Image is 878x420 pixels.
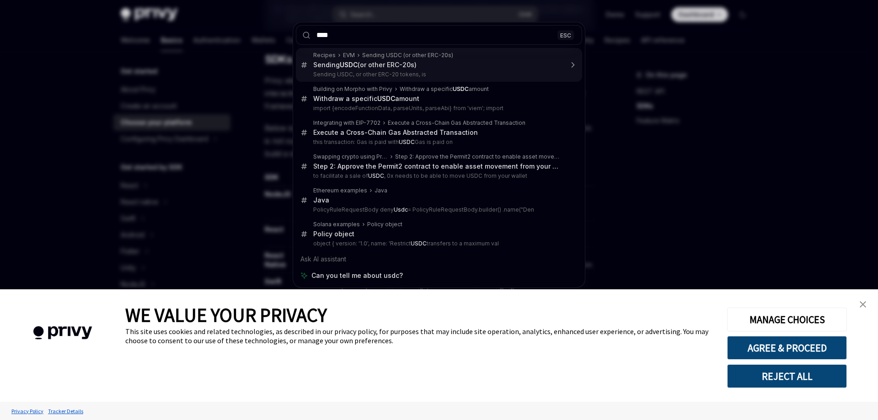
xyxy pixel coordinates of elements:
[395,153,563,160] div: Step 2: Approve the Permit2 contract to enable asset movement from your wallet
[46,403,86,419] a: Tracker Details
[313,240,563,247] p: object { version: '1.0', name: 'Restrict transfers to a maximum val
[368,172,384,179] b: USDC
[362,52,453,59] div: Sending USDC (or other ERC-20s)
[727,364,847,388] button: REJECT ALL
[313,172,563,180] p: to facilitate a sale of , 0x needs to be able to move USDC from your wallet
[727,336,847,360] button: AGREE & PROCEED
[313,85,392,93] div: Building on Morpho with Privy
[313,105,563,112] p: import {encodeFunctionData, parseUnits, parseAbi} from 'viem'; import
[313,153,388,160] div: Swapping crypto using Privy and 0x
[313,128,478,137] div: Execute a Cross-Chain Gas Abstracted Transaction
[14,313,112,353] img: company logo
[453,85,469,92] b: USDC
[313,162,563,170] div: Step 2: Approve the Permit2 contract to enable asset movement from your wallet
[313,196,329,204] div: Java
[313,52,336,59] div: Recipes
[313,71,563,78] p: Sending USDC, or other ERC-20 tokens, is
[367,221,402,228] div: Policy object
[313,138,563,146] p: this transaction: Gas is paid with Gas is paid on
[313,187,367,194] div: Ethereum examples
[411,240,427,247] b: USDC
[9,403,46,419] a: Privacy Policy
[557,30,574,40] div: ESC
[860,301,866,308] img: close banner
[313,221,360,228] div: Solana examples
[388,119,525,127] div: Execute a Cross-Chain Gas Abstracted Transaction
[400,85,489,93] div: Withdraw a specific amount
[311,271,403,280] span: Can you tell me about usdc?
[313,206,563,213] p: PolicyRuleRequestBody deny = PolicyRuleRequestBody.builder() .name("Den
[125,327,713,345] div: This site uses cookies and related technologies, as described in our privacy policy, for purposes...
[313,95,419,103] div: Withdraw a specific amount
[343,52,355,59] div: EVM
[313,230,354,238] div: Policy object
[377,95,395,102] b: USDC
[125,303,327,327] span: WE VALUE YOUR PRIVACY
[854,295,872,314] a: close banner
[375,187,387,194] div: Java
[399,138,415,145] b: USDC
[394,206,408,213] b: Usdc
[313,61,417,69] div: Sending (or other ERC-20s)
[296,251,582,267] div: Ask AI assistant
[340,61,358,69] b: USDC
[313,119,380,127] div: Integrating with EIP-7702
[727,308,847,331] button: MANAGE CHOICES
